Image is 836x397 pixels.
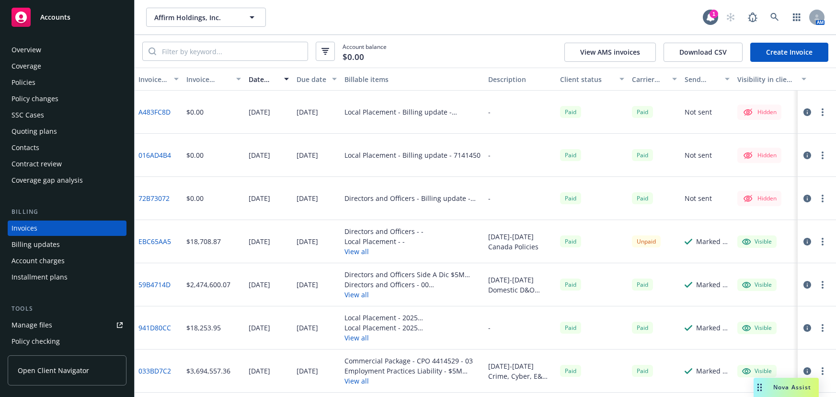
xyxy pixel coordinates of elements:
div: Manage files [11,317,52,333]
div: Marked as sent [696,280,730,290]
a: Policy changes [8,91,126,106]
span: Nova Assist [773,383,811,391]
span: Paid [560,149,581,161]
span: Open Client Navigator [18,365,89,375]
div: [DATE] [249,236,270,246]
div: [DATE]-[DATE] Canada Policies [488,232,552,252]
button: View all [344,246,424,257]
a: Policy checking [8,334,126,349]
div: Tools [8,304,126,314]
div: Commercial Package - CPO 4414529 - 03 [344,356,481,366]
button: Billable items [341,68,484,91]
div: Overview [11,42,41,58]
div: [DATE] [297,193,318,203]
a: Coverage [8,58,126,74]
div: Hidden [742,193,777,204]
div: [DATE] [297,236,318,246]
span: Paid [632,279,653,291]
span: Paid [560,365,581,377]
a: Account charges [8,253,126,269]
div: Visibility in client dash [737,74,796,84]
div: $18,253.95 [186,323,221,333]
span: $0.00 [343,51,364,63]
div: Paid [560,235,581,247]
div: Policy changes [11,91,58,106]
a: A483FC8D [138,107,171,117]
div: Due date [297,74,326,84]
span: Paid [632,149,653,161]
button: View AMS invoices [564,43,656,62]
div: - [488,150,491,160]
div: Visible [742,367,772,375]
div: Account charges [11,253,65,269]
button: Invoice ID [135,68,183,91]
a: 72B73072 [138,193,170,203]
button: Visibility in client dash [733,68,810,91]
a: 941D80CC [138,323,171,333]
div: Directors and Officers - 00 [GEOGRAPHIC_DATA] $5M Primary - DOC 9583507-04 [344,280,481,290]
a: Billing updates [8,237,126,252]
div: - [488,107,491,117]
div: Invoice amount [186,74,230,84]
div: Paid [560,322,581,334]
div: Not sent [685,193,712,203]
div: [DATE] [297,366,318,376]
div: Marked as sent [696,366,730,376]
a: Report a Bug [743,8,762,27]
div: Local Placement - Billing update - DR/01150029/2024 [344,107,481,117]
a: Contract review [8,156,126,172]
div: Directors and Officers - - [344,226,424,236]
button: Description [484,68,556,91]
div: Paid [632,106,653,118]
div: Billing [8,207,126,217]
div: Local Placement - - [344,236,424,246]
div: Not sent [685,150,712,160]
button: Send result [681,68,733,91]
a: Create Invoice [750,43,828,62]
a: Start snowing [721,8,740,27]
a: Invoices [8,221,126,236]
span: Affirm Holdings, Inc. [154,12,237,23]
div: Installment plans [11,269,68,285]
button: View all [344,376,481,386]
div: [DATE]-[DATE] Crime, Cyber, E&O, EPL, Employed Lawyers, Fiduciary, and P&C Policies [488,361,552,381]
div: - [488,193,491,203]
button: Affirm Holdings, Inc. [146,8,266,27]
div: Hidden [742,106,777,118]
div: [DATE] [249,150,270,160]
a: Search [765,8,784,27]
div: Paid [560,192,581,204]
div: Paid [560,106,581,118]
a: 016AD4B4 [138,150,171,160]
div: [DATE]-[DATE] Domestic D&O Policies [488,275,552,295]
a: EBC65AA5 [138,236,171,246]
div: - [488,323,491,333]
div: [DATE] [249,280,270,290]
a: Installment plans [8,269,126,285]
div: 1 [710,10,718,18]
button: Date issued [245,68,293,91]
div: [DATE] [249,323,270,333]
div: Drag to move [754,378,766,397]
div: Billable items [344,74,481,84]
a: 59B4714D [138,280,171,290]
span: Accounts [40,13,70,21]
svg: Search [149,47,156,55]
div: $0.00 [186,150,204,160]
div: Contacts [11,140,39,155]
a: Overview [8,42,126,58]
button: View all [344,333,481,343]
div: Coverage [11,58,41,74]
div: [DATE] [297,323,318,333]
span: Paid [632,365,653,377]
button: Nova Assist [754,378,819,397]
div: Directors and Officers - Billing update - 8860735 [344,193,481,203]
a: Accounts [8,4,126,31]
a: Policies [8,75,126,90]
div: [DATE] [249,107,270,117]
div: Policy checking [11,334,60,349]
